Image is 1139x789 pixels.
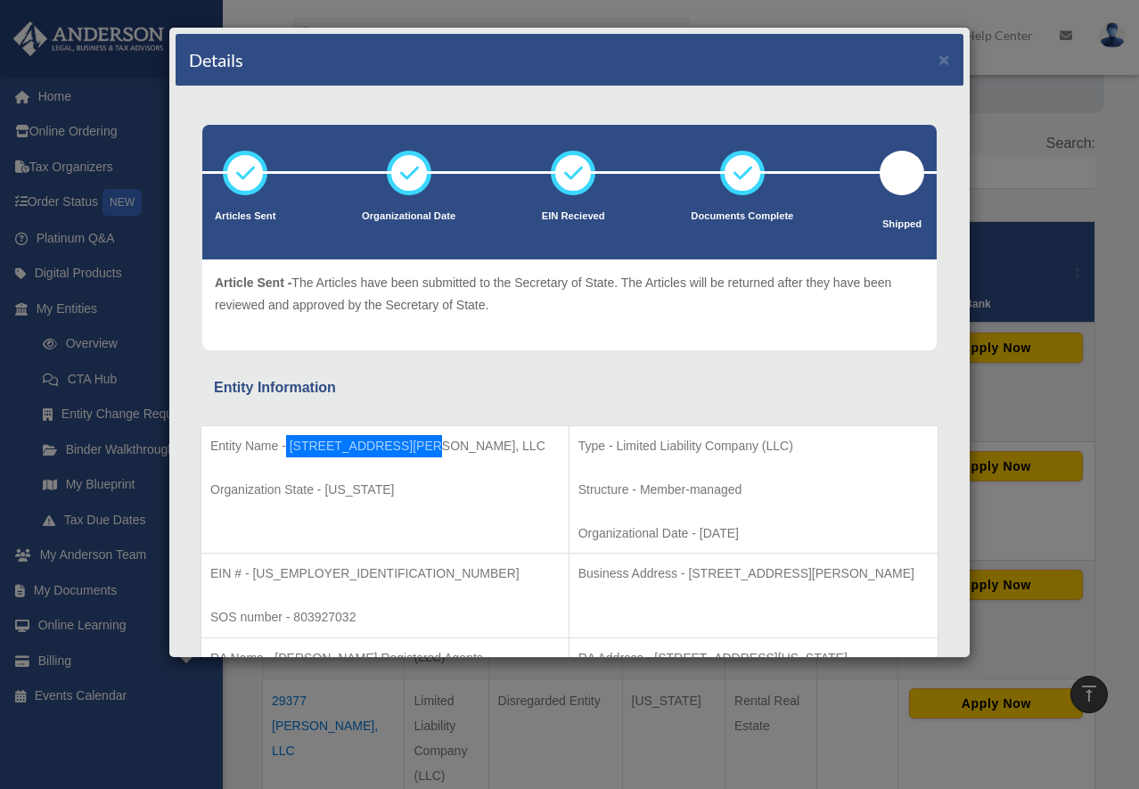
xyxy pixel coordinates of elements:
p: EIN Recieved [542,208,605,226]
p: Articles Sent [215,208,275,226]
p: Organizational Date - [DATE] [578,522,929,545]
p: Structure - Member-managed [578,479,929,501]
p: Documents Complete [691,208,793,226]
p: Type - Limited Liability Company (LLC) [578,435,929,457]
p: Business Address - [STREET_ADDRESS][PERSON_NAME] [578,563,929,585]
h4: Details [189,47,243,72]
button: × [938,50,950,69]
p: Organizational Date [362,208,455,226]
p: Shipped [880,216,924,234]
span: Article Sent - [215,275,291,290]
div: Entity Information [214,375,925,400]
p: RA Address - [STREET_ADDRESS][US_STATE] [578,647,929,670]
p: Organization State - [US_STATE] [210,479,560,501]
p: Entity Name - [STREET_ADDRESS][PERSON_NAME], LLC [210,435,560,457]
p: EIN # - [US_EMPLOYER_IDENTIFICATION_NUMBER] [210,563,560,585]
p: RA Name - [PERSON_NAME] Registered Agents [210,647,560,670]
p: The Articles have been submitted to the Secretary of State. The Articles will be returned after t... [215,272,924,316]
p: SOS number - 803927032 [210,606,560,629]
